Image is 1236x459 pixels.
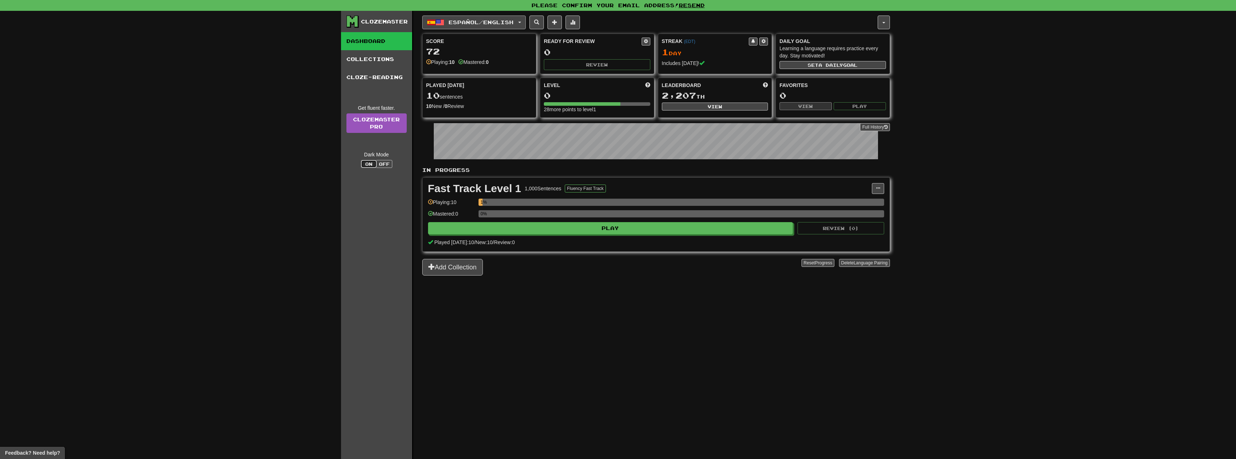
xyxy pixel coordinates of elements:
[544,59,650,70] button: Review
[422,166,890,174] p: In Progress
[428,222,793,234] button: Play
[346,113,407,133] a: ClozemasterPro
[779,61,886,69] button: Seta dailygoal
[834,102,886,110] button: Play
[346,151,407,158] div: Dark Mode
[565,16,580,29] button: More stats
[341,50,412,68] a: Collections
[476,239,493,245] span: New: 10
[426,47,533,56] div: 72
[361,160,377,168] button: On
[544,91,650,100] div: 0
[860,123,890,131] button: Full History
[434,239,474,245] span: Played [DATE]: 10
[445,103,447,109] strong: 0
[376,160,392,168] button: Off
[346,104,407,112] div: Get fluent faster.
[779,82,886,89] div: Favorites
[494,239,515,245] span: Review: 0
[422,16,526,29] button: Español/English
[5,449,60,456] span: Open feedback widget
[662,103,768,111] button: View
[662,91,768,100] div: th
[779,102,832,110] button: View
[802,259,834,267] button: ResetProgress
[422,259,483,276] button: Add Collection
[684,39,695,44] a: (EDT)
[449,19,514,25] span: Español / English
[853,260,887,265] span: Language Pairing
[428,210,475,222] div: Mastered: 0
[645,82,650,89] span: Score more points to level up
[481,199,482,206] div: 1%
[839,259,890,267] button: DeleteLanguage Pairing
[547,16,562,29] button: Add sentence to collection
[779,45,886,59] div: Learning a language requires practice every day. Stay motivated!
[662,82,701,89] span: Leaderboard
[544,82,560,89] span: Level
[428,183,521,194] div: Fast Track Level 1
[525,185,561,192] div: 1,000 Sentences
[529,16,544,29] button: Search sentences
[361,18,408,25] div: Clozemaster
[779,91,886,100] div: 0
[763,82,768,89] span: This week in points, UTC
[662,48,768,57] div: Day
[815,260,832,265] span: Progress
[341,32,412,50] a: Dashboard
[818,62,843,68] span: a daily
[779,38,886,45] div: Daily Goal
[341,68,412,86] a: Cloze-Reading
[426,103,533,110] div: New / Review
[493,239,494,245] span: /
[544,106,650,113] div: 28 more points to level 1
[544,38,642,45] div: Ready for Review
[565,185,606,192] button: Fluency Fast Track
[662,47,669,57] span: 1
[474,239,476,245] span: /
[449,59,455,65] strong: 10
[426,38,533,45] div: Score
[426,91,533,100] div: sentences
[544,48,650,57] div: 0
[662,38,749,45] div: Streak
[426,103,432,109] strong: 10
[798,222,884,234] button: Review (0)
[458,59,489,66] div: Mastered:
[428,199,475,211] div: Playing: 10
[426,59,455,66] div: Playing:
[426,90,440,100] span: 10
[486,59,489,65] strong: 0
[662,90,696,100] span: 2,207
[662,60,768,67] div: Includes [DATE]!
[679,2,705,8] a: Resend
[426,82,464,89] span: Played [DATE]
